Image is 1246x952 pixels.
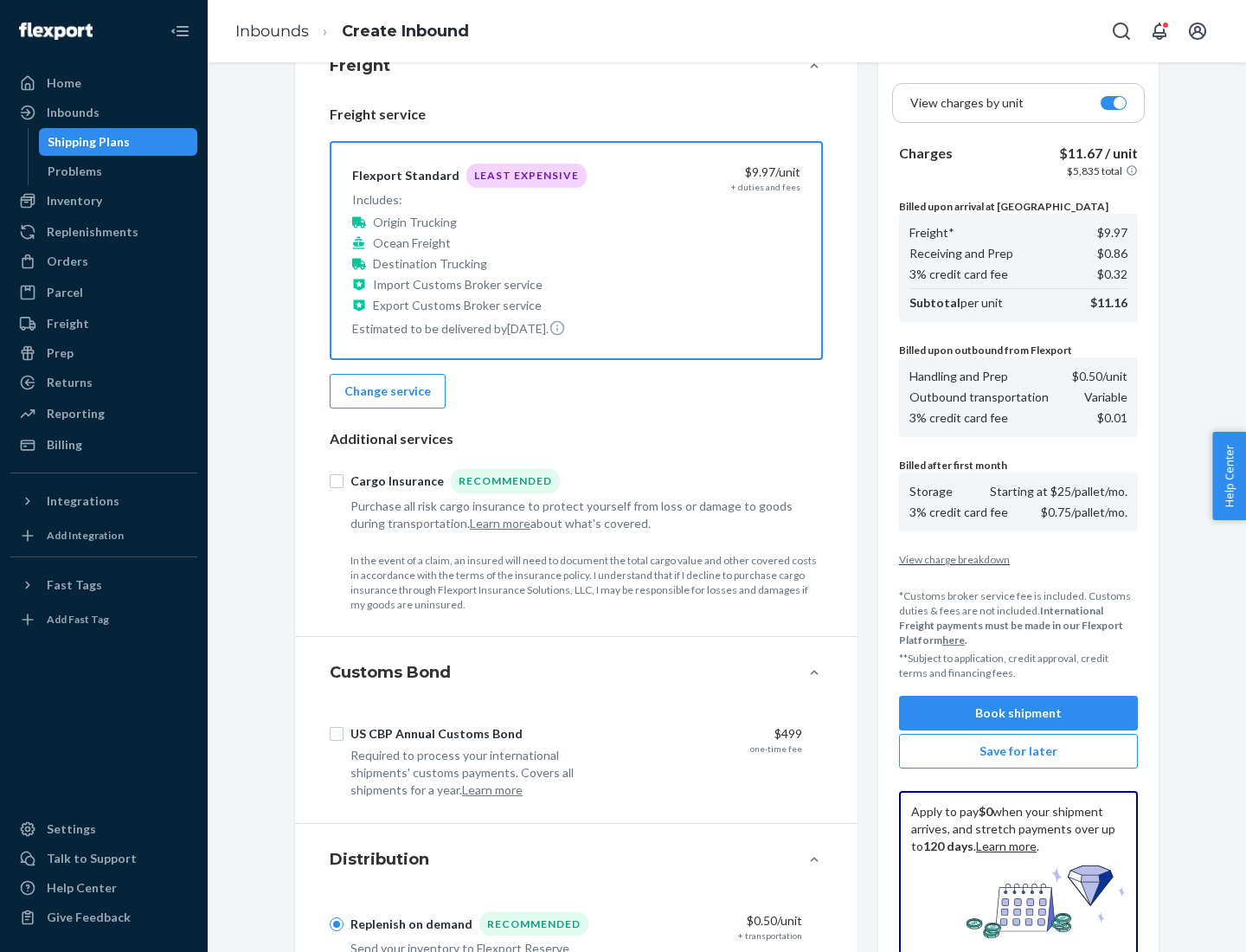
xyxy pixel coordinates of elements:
[1180,14,1215,48] button: Open account menu
[350,916,472,933] div: Replenish on demand
[47,253,88,270] div: Orders
[909,224,954,241] p: Freight*
[1212,432,1246,520] button: Help Center
[330,429,823,449] p: Additional services
[899,343,1138,357] p: Billed upon outbound from Flexport
[1097,409,1127,427] p: $0.01
[10,187,197,215] a: Inventory
[47,576,102,594] div: Fast Tags
[10,400,197,428] a: Reporting
[909,294,1003,312] p: per unit
[330,917,344,931] input: Replenish on demandRecommended
[899,145,953,161] b: Charges
[909,368,1008,385] p: Handling and Prep
[10,522,197,550] a: Add Integration
[350,725,523,743] div: US CBP Annual Customs Bond
[373,276,543,293] p: Import Customs Broker service
[10,310,197,338] a: Freight
[330,105,823,125] p: Freight service
[466,164,587,187] div: Least Expensive
[10,815,197,843] a: Settings
[911,803,1126,855] p: Apply to pay when your shipment arrives, and stretch payments over up to . .
[1097,266,1127,283] p: $0.32
[10,69,197,97] a: Home
[10,248,197,275] a: Orders
[350,473,444,490] div: Cargo Insurance
[10,99,197,126] a: Inbounds
[1072,368,1127,385] p: $0.50 /unit
[47,315,89,332] div: Freight
[899,552,1138,567] button: View charge breakdown
[910,94,1024,112] p: View charges by unit
[373,297,542,314] p: Export Customs Broker service
[451,469,560,492] div: Recommended
[1084,389,1127,406] p: Variable
[47,879,117,897] div: Help Center
[909,504,1008,521] p: 3% credit card fee
[10,874,197,902] a: Help Center
[1090,294,1127,312] p: $11.16
[235,22,309,41] a: Inbounds
[352,319,587,338] p: Estimated to be delivered by [DATE] .
[47,492,119,510] div: Integrations
[373,235,451,252] p: Ocean Freight
[1041,504,1127,521] p: $0.75/pallet/mo.
[10,218,197,246] a: Replenishments
[909,389,1049,406] p: Outbound transportation
[1059,144,1138,164] p: $11.67 / unit
[47,405,105,422] div: Reporting
[352,191,587,209] p: Includes:
[10,571,197,599] button: Fast Tags
[10,845,197,872] a: Talk to Support
[1104,14,1139,48] button: Open Search Box
[622,912,802,929] div: $0.50 /unit
[352,167,459,184] div: Flexport Standard
[620,164,800,181] div: $9.97 /unit
[47,344,74,362] div: Prep
[899,589,1138,648] p: *Customs broker service fee is included. Customs duties & fees are not included.
[738,929,802,942] div: + transportation
[750,743,802,755] div: one-time fee
[373,214,457,231] p: Origin Trucking
[47,909,131,926] div: Give Feedback
[48,163,102,180] div: Problems
[47,104,100,121] div: Inbounds
[330,848,429,871] h4: Distribution
[10,606,197,634] a: Add Fast Tag
[47,223,138,241] div: Replenishments
[1142,14,1177,48] button: Open notifications
[479,912,588,936] div: Recommended
[19,23,93,40] img: Flexport logo
[1097,224,1127,241] p: $9.97
[10,904,197,931] button: Give Feedback
[899,696,1138,730] button: Book shipment
[373,255,487,273] p: Destination Trucking
[909,295,960,310] b: Subtotal
[899,604,1123,646] b: International Freight payments must be made in our Flexport Platform .
[39,158,198,185] a: Problems
[330,727,344,741] input: US CBP Annual Customs Bond
[909,409,1008,427] p: 3% credit card fee
[330,661,451,684] h4: Customs Bond
[47,74,81,92] div: Home
[330,374,446,408] button: Change service
[10,369,197,396] a: Returns
[899,458,1138,473] p: Billed after first month
[330,474,344,488] input: Cargo InsuranceRecommended
[47,612,109,627] div: Add Fast Tag
[899,199,1138,214] p: Billed upon arrival at [GEOGRAPHIC_DATA]
[342,22,469,41] a: Create Inbound
[350,553,823,613] p: In the event of a claim, an insured will need to document the total cargo value and other covered...
[47,436,82,453] div: Billing
[979,804,992,819] b: $0
[10,279,197,306] a: Parcel
[47,284,83,301] div: Parcel
[47,850,137,867] div: Talk to Support
[163,14,197,48] button: Close Navigation
[462,782,523,799] button: Learn more
[899,651,1138,680] p: **Subject to application, credit approval, credit terms and financing fees.
[909,266,1008,283] p: 3% credit card fee
[976,839,1037,853] a: Learn more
